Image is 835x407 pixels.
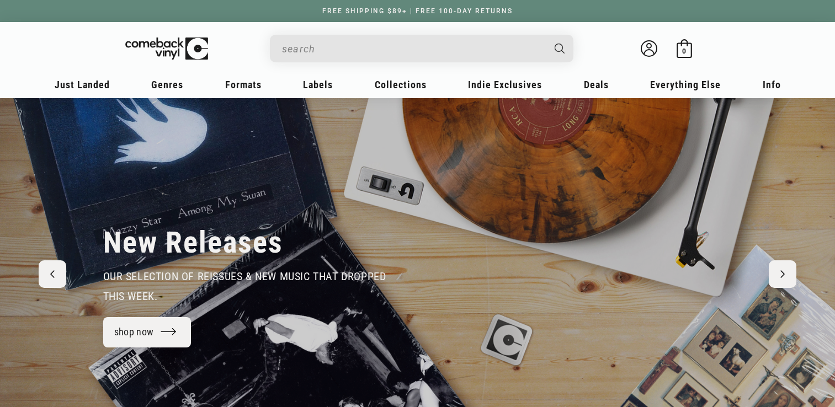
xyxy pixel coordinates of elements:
h2: New Releases [103,224,283,261]
span: 0 [682,47,686,55]
span: Labels [303,79,333,90]
button: Next slide [769,260,796,288]
span: Indie Exclusives [468,79,542,90]
a: FREE SHIPPING $89+ | FREE 100-DAY RETURNS [311,7,524,15]
span: our selection of reissues & new music that dropped this week. [103,270,386,303]
span: Info [763,79,781,90]
span: Genres [151,79,183,90]
input: search [282,38,544,60]
div: Search [270,35,573,62]
span: Deals [584,79,609,90]
span: Formats [225,79,262,90]
span: Everything Else [650,79,721,90]
button: Search [545,35,575,62]
span: Just Landed [55,79,110,90]
a: shop now [103,317,192,347]
button: Previous slide [39,260,66,288]
span: Collections [375,79,427,90]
